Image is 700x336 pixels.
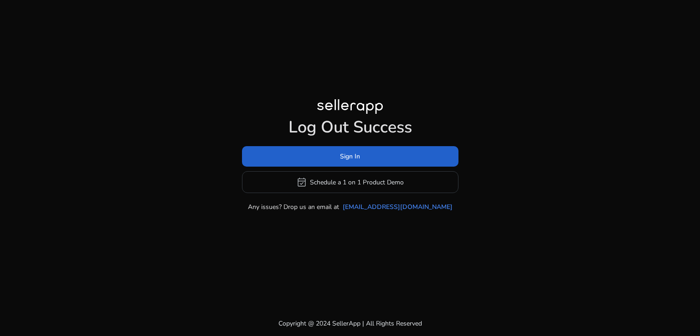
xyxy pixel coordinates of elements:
p: Any issues? Drop us an email at [248,202,339,212]
h1: Log Out Success [242,117,458,137]
button: Sign In [242,146,458,167]
button: event_availableSchedule a 1 on 1 Product Demo [242,171,458,193]
span: Sign In [340,152,360,161]
a: [EMAIL_ADDRESS][DOMAIN_NAME] [343,202,453,212]
span: event_available [296,177,307,188]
